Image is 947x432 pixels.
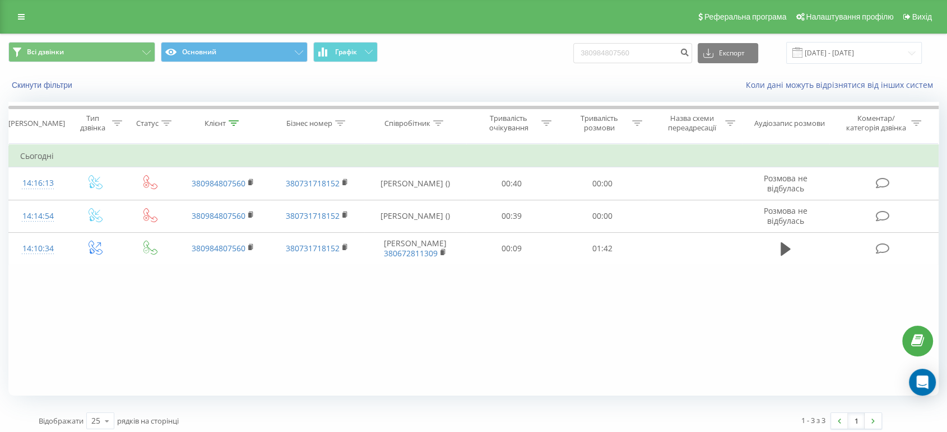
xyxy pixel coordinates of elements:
a: 380672811309 [384,248,438,259]
span: Розмова не відбулась [764,205,807,226]
span: Реферальна програма [704,12,787,21]
div: Коментар/категорія дзвінка [843,114,908,133]
td: 00:00 [557,200,648,232]
div: Бізнес номер [286,119,332,128]
a: 380984807560 [192,178,245,189]
div: Назва схеми переадресації [662,114,722,133]
a: 1 [848,413,865,429]
a: 380984807560 [192,210,245,221]
button: Експорт [698,43,758,63]
span: Відображати [39,416,83,426]
a: 380984807560 [192,243,245,253]
span: Вихід [912,12,932,21]
div: 14:10:34 [20,238,55,260]
div: 1 - 3 з 3 [801,415,825,426]
td: 00:40 [466,167,557,200]
div: 14:14:54 [20,205,55,227]
a: Коли дані можуть відрізнятися вiд інших систем [746,79,939,90]
span: Розмова не відбулась [764,173,807,194]
td: 00:39 [466,200,557,232]
button: Всі дзвінки [8,42,155,62]
div: 25 [91,415,100,426]
td: 00:09 [466,232,557,265]
div: Тип дзвінка [77,114,109,133]
td: [PERSON_NAME] [364,232,466,265]
td: Сьогодні [9,145,939,167]
div: Тривалість очікування [479,114,539,133]
td: 01:42 [557,232,648,265]
span: Графік [335,48,357,56]
a: 380731718152 [286,210,340,221]
td: [PERSON_NAME] () [364,167,466,200]
button: Основний [161,42,308,62]
div: Співробітник [384,119,430,128]
a: 380731718152 [286,178,340,189]
span: Всі дзвінки [27,48,64,57]
button: Скинути фільтри [8,80,78,90]
div: 14:16:13 [20,172,55,194]
div: Open Intercom Messenger [909,369,936,396]
div: Тривалість розмови [569,114,629,133]
span: Налаштування профілю [806,12,893,21]
div: Аудіозапис розмови [754,119,825,128]
td: 00:00 [557,167,648,200]
div: Статус [136,119,159,128]
td: [PERSON_NAME] () [364,200,466,232]
input: Пошук за номером [573,43,692,63]
button: Графік [313,42,378,62]
div: [PERSON_NAME] [8,119,65,128]
span: рядків на сторінці [117,416,179,426]
a: 380731718152 [286,243,340,253]
div: Клієнт [205,119,226,128]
